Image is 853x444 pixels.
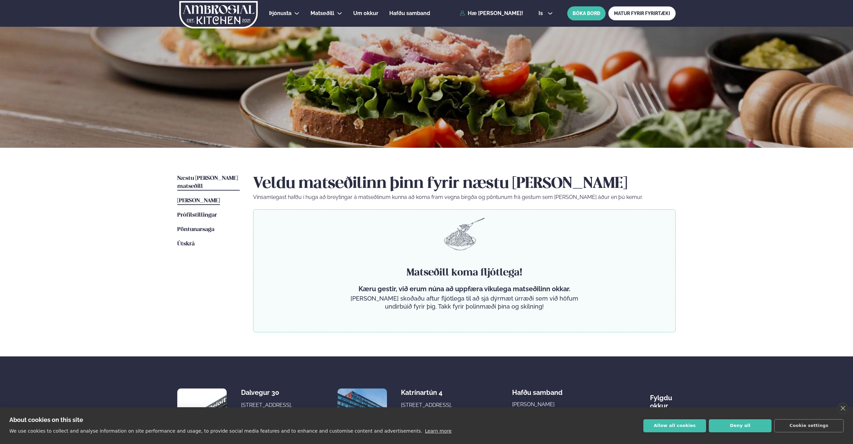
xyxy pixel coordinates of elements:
a: [PERSON_NAME] [177,197,220,205]
div: [STREET_ADDRESS], [GEOGRAPHIC_DATA] [401,401,454,417]
a: Hæ [PERSON_NAME]! [460,10,523,16]
img: pasta [444,218,485,250]
strong: About cookies on this site [9,416,83,423]
a: Um okkur [353,9,378,17]
span: Um okkur [353,10,378,16]
div: Dalvegur 30 [241,388,294,397]
button: Cookie settings [774,419,844,432]
img: logo [179,1,258,28]
button: Deny all [709,419,772,432]
p: [PERSON_NAME] skoðaðu aftur fljótlega til að sjá dýrmæt úrræði sem við höfum undirbúið fyrir þig.... [348,295,581,311]
div: Fylgdu okkur [650,388,676,410]
a: Pöntunarsaga [177,226,214,234]
button: Allow all cookies [643,419,706,432]
span: Prófílstillingar [177,212,217,218]
div: Katrínartún 4 [401,388,454,397]
h2: Veldu matseðilinn þinn fyrir næstu [PERSON_NAME] [253,175,676,193]
button: BÓKA BORÐ [567,6,606,20]
a: Learn more [425,428,452,434]
h4: Matseðill koma fljótlega! [348,266,581,280]
p: Kæru gestir, við erum núna að uppfæra vikulega matseðilinn okkar. [348,285,581,293]
a: Prófílstillingar [177,211,217,219]
a: Útskrá [177,240,195,248]
a: Næstu [PERSON_NAME] matseðill [177,175,240,191]
span: Pöntunarsaga [177,227,214,232]
button: is [533,11,558,16]
a: MATUR FYRIR FYRIRTÆKI [608,6,676,20]
span: Hafðu samband [389,10,430,16]
img: image alt [338,388,387,438]
span: Útskrá [177,241,195,247]
a: [PERSON_NAME][EMAIL_ADDRESS][DOMAIN_NAME] [512,401,592,425]
span: Næstu [PERSON_NAME] matseðill [177,176,238,189]
img: image alt [177,388,227,438]
p: Vinsamlegast hafðu í huga að breytingar á matseðlinum kunna að koma fram vegna birgða og pöntunum... [253,193,676,201]
p: We use cookies to collect and analyse information on site performance and usage, to provide socia... [9,428,422,434]
span: Matseðill [310,10,334,16]
span: Hafðu samband [512,383,563,397]
div: [STREET_ADDRESS], [GEOGRAPHIC_DATA] [241,401,294,417]
span: Þjónusta [269,10,291,16]
a: close [837,403,848,414]
a: Þjónusta [269,9,291,17]
a: Matseðill [310,9,334,17]
a: Hafðu samband [389,9,430,17]
span: [PERSON_NAME] [177,198,220,204]
span: is [539,11,545,16]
